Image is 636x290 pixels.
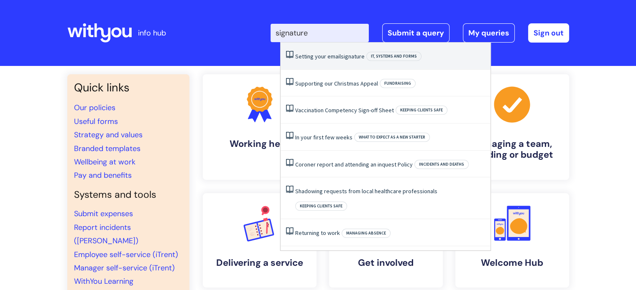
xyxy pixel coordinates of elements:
[74,189,183,201] h4: Systems and tools
[74,276,133,286] a: WithYou Learning
[74,222,138,246] a: Report incidents ([PERSON_NAME])
[295,187,437,195] a: Shadowing requests from local healthcare professionals
[396,106,447,115] span: Keeping clients safe
[138,26,166,40] p: info hub
[209,257,310,268] h4: Delivering a service
[74,81,183,94] h3: Quick links
[74,170,132,180] a: Pay and benefits
[342,229,391,238] span: Managing absence
[74,116,118,126] a: Useful forms
[354,133,430,142] span: What to expect as a new starter
[382,23,450,43] a: Submit a query
[295,202,347,211] span: Keeping clients safe
[74,209,133,219] a: Submit expenses
[528,23,569,43] a: Sign out
[209,139,310,149] h4: Working here
[74,157,135,167] a: Wellbeing at work
[74,103,115,113] a: Our policies
[462,139,562,161] h4: Managing a team, building or budget
[414,160,469,169] span: Incidents and deaths
[463,23,515,43] a: My queries
[455,193,569,287] a: Welcome Hub
[295,53,365,60] a: Setting your emailsignature
[380,79,416,88] span: Fundraising
[455,74,569,180] a: Managing a team, building or budget
[74,263,175,273] a: Manager self-service (iTrent)
[295,134,352,141] a: In your first few weeks
[203,74,317,180] a: Working here
[295,161,413,168] a: Coroner report and attending an inquest Policy
[462,257,562,268] h4: Welcome Hub
[341,53,365,60] span: signature
[74,250,178,260] a: Employee self-service (iTrent)
[336,257,436,268] h4: Get involved
[366,52,421,61] span: IT, systems and forms
[295,106,394,114] a: Vaccination Competency Sign-off Sheet
[295,229,340,237] a: Returning to work
[74,144,140,154] a: Branded templates
[74,130,143,140] a: Strategy and values
[295,80,378,87] a: Supporting our Christmas Appeal
[271,23,569,43] div: | -
[271,24,369,42] input: Search
[203,193,317,287] a: Delivering a service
